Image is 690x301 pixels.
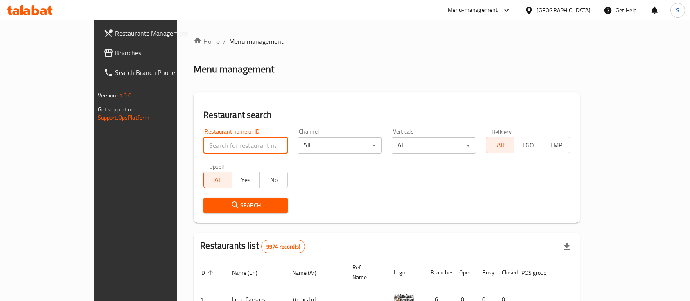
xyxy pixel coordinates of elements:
[200,240,305,253] h2: Restaurants list
[200,268,216,278] span: ID
[298,137,382,154] div: All
[489,139,511,151] span: All
[203,172,232,188] button: All
[453,260,476,285] th: Open
[424,260,453,285] th: Branches
[115,28,203,38] span: Restaurants Management
[392,137,476,154] div: All
[263,174,284,186] span: No
[352,263,377,282] span: Ref. Name
[546,139,567,151] span: TMP
[209,163,224,169] label: Upsell
[492,129,512,134] label: Delivery
[97,23,209,43] a: Restaurants Management
[521,268,557,278] span: POS group
[229,36,284,46] span: Menu management
[203,109,570,121] h2: Restaurant search
[262,243,305,251] span: 9974 record(s)
[261,240,305,253] div: Total records count
[115,68,203,77] span: Search Branch Phone
[203,137,288,154] input: Search for restaurant name or ID..
[518,139,539,151] span: TGO
[387,260,424,285] th: Logo
[235,174,257,186] span: Yes
[98,104,135,115] span: Get support on:
[98,112,150,123] a: Support.OpsPlatform
[98,90,118,101] span: Version:
[194,36,580,46] nav: breadcrumb
[203,198,288,213] button: Search
[676,6,679,15] span: S
[537,6,591,15] div: [GEOGRAPHIC_DATA]
[232,172,260,188] button: Yes
[542,137,570,153] button: TMP
[97,43,209,63] a: Branches
[97,63,209,82] a: Search Branch Phone
[194,63,274,76] h2: Menu management
[210,200,281,210] span: Search
[514,137,542,153] button: TGO
[486,137,514,153] button: All
[259,172,288,188] button: No
[207,174,228,186] span: All
[476,260,495,285] th: Busy
[448,5,498,15] div: Menu-management
[232,268,268,278] span: Name (En)
[292,268,327,278] span: Name (Ar)
[119,90,132,101] span: 1.0.0
[557,237,577,256] div: Export file
[495,260,515,285] th: Closed
[223,36,226,46] li: /
[115,48,203,58] span: Branches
